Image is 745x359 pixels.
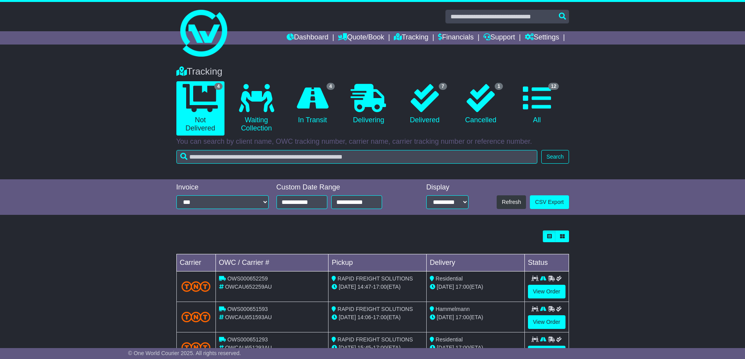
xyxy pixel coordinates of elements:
td: Pickup [329,254,427,271]
span: 12 [548,83,559,90]
span: 17:00 [373,284,387,290]
a: Settings [525,31,559,45]
div: (ETA) [430,283,521,291]
span: 7 [439,83,447,90]
span: Hammelmann [436,306,470,312]
div: - (ETA) [332,283,423,291]
span: [DATE] [339,314,356,320]
a: Waiting Collection [232,81,280,136]
a: 4 Not Delivered [176,81,224,136]
span: 17:00 [456,314,469,320]
a: Delivering [345,81,393,127]
span: 4 [214,83,223,90]
span: [DATE] [339,284,356,290]
div: Display [426,183,469,192]
a: View Order [528,285,565,298]
span: 1 [495,83,503,90]
div: Custom Date Range [276,183,402,192]
span: [DATE] [437,284,454,290]
span: Residential [436,275,463,282]
span: Residential [436,336,463,343]
span: RAPID FREIGHT SOLUTIONS [337,306,413,312]
img: TNT_Domestic.png [181,281,211,292]
div: Invoice [176,183,269,192]
div: - (ETA) [332,313,423,321]
span: 4 [327,83,335,90]
div: - (ETA) [332,344,423,352]
span: [DATE] [339,345,356,351]
button: Refresh [497,195,526,209]
a: Dashboard [287,31,329,45]
span: 17:00 [373,345,387,351]
div: Tracking [172,66,573,77]
span: 17:00 [373,314,387,320]
td: Carrier [176,254,215,271]
a: Support [483,31,515,45]
span: OWS000652259 [227,275,268,282]
div: (ETA) [430,313,521,321]
td: OWC / Carrier # [215,254,329,271]
span: [DATE] [437,314,454,320]
span: OWS000651293 [227,336,268,343]
span: 14:06 [357,314,371,320]
td: Delivery [426,254,524,271]
span: 14:47 [357,284,371,290]
span: OWCAU652259AU [225,284,272,290]
span: © One World Courier 2025. All rights reserved. [128,350,241,356]
span: 17:00 [456,345,469,351]
td: Status [524,254,569,271]
img: TNT_Domestic.png [181,342,211,353]
span: OWCAU651593AU [225,314,272,320]
a: 1 Cancelled [457,81,505,127]
img: TNT_Domestic.png [181,312,211,322]
a: 12 All [513,81,561,127]
p: You can search by client name, OWC tracking number, carrier name, carrier tracking number or refe... [176,138,569,146]
span: RAPID FREIGHT SOLUTIONS [337,336,413,343]
div: (ETA) [430,344,521,352]
a: View Order [528,315,565,329]
span: OWCAU651293AU [225,345,272,351]
a: 7 Delivered [400,81,449,127]
a: Quote/Book [338,31,384,45]
a: Financials [438,31,474,45]
a: 4 In Transit [288,81,336,127]
span: [DATE] [437,345,454,351]
a: CSV Export [530,195,569,209]
span: 17:00 [456,284,469,290]
span: RAPID FREIGHT SOLUTIONS [337,275,413,282]
button: Search [541,150,569,164]
a: Tracking [394,31,428,45]
span: OWS000651593 [227,306,268,312]
span: 15:45 [357,345,371,351]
